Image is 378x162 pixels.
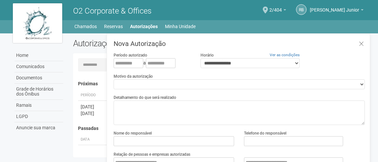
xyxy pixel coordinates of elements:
a: Comunicados [14,61,63,72]
a: 2/404 [269,8,286,14]
a: LGPD [14,111,63,122]
div: a [114,58,191,68]
label: Detalhamento do que será realizado [114,95,176,101]
img: logo.jpg [13,3,62,43]
th: Período [78,90,108,101]
label: Nome do responsável [114,130,152,136]
label: Telefone do responsável [244,130,286,136]
a: Ramais [14,100,63,111]
label: Período autorizado [114,52,147,58]
div: [DATE] [81,151,105,158]
span: O2 Corporate & Offices [73,6,151,16]
div: [DATE] [81,110,105,117]
a: Chamados [74,22,97,31]
a: Autorizações [130,22,158,31]
label: Relação de pessoas e empresas autorizadas [114,151,190,157]
a: Anuncie sua marca [14,122,63,133]
a: Documentos [14,72,63,84]
span: 2/404 [269,1,282,13]
h4: Passadas [78,126,360,131]
a: Grade de Horários dos Ônibus [14,84,63,100]
span: Raul Barrozo da Motta Junior [310,1,359,13]
th: Data [78,134,108,145]
a: Minha Unidade [165,22,196,31]
label: Motivo da autorização [114,73,153,79]
a: Reservas [104,22,123,31]
a: Ver as condições [270,53,300,57]
a: Home [14,50,63,61]
h4: Próximas [78,81,360,86]
a: [PERSON_NAME] Junior [310,8,364,14]
label: Horário [201,52,214,58]
h2: Autorizações [73,38,214,48]
h3: Nova Autorização [114,40,365,47]
a: RB [296,4,307,15]
div: [DATE] [81,103,105,110]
